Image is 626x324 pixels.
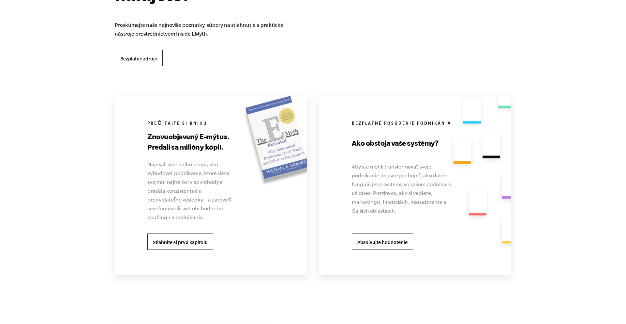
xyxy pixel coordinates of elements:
iframe: Widget chatu [593,293,626,324]
font: Bezplatné posúdenie podnikania [352,121,451,127]
a: Bezplatné zdroje [115,50,163,66]
font: Ako obstoja vaše systémy? [352,139,439,147]
a: Stiahnite si prvú kapitolu [147,234,213,250]
font: Napísali sme knihu o tom, ako vybudovať podnikanie, ktoré dáva svojmu majiteľovi viac slobody a p... [147,161,231,220]
font: Znovuobjavený E-mýtus. Predali sa milióny kópií. [147,132,229,151]
font: Aby ste mohli transformovať svoje podnikanie, musíte pochopiť, ako dobre fungujú jeho systémy vo ... [352,164,451,214]
div: Widget číta [593,293,626,324]
font: Prečítajte si knihu [147,121,207,127]
font: Absolvujte hodnotenie [357,239,408,245]
font: Bezplatné zdroje [120,56,157,61]
font: Stiahnite si prvú kapitolu [153,239,208,245]
a: Absolvujte hodnotenie [352,234,413,250]
font: Preskúmajte naše najnovšie poznatky, súbory na stiahnutie a praktické nástroje prostredníctvom In... [115,22,283,37]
